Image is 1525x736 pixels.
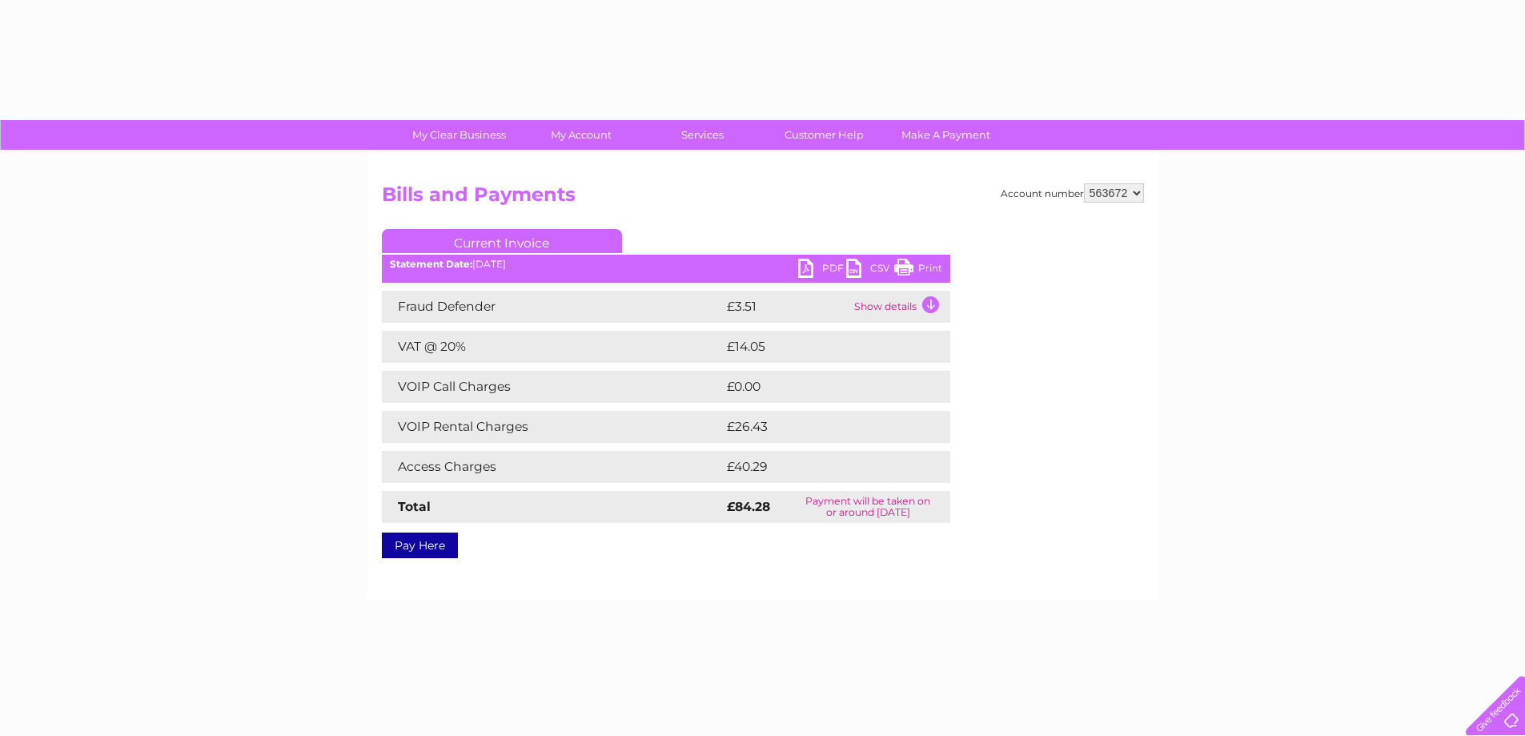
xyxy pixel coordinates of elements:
[398,499,431,514] strong: Total
[382,259,950,270] div: [DATE]
[382,411,723,443] td: VOIP Rental Charges
[382,451,723,483] td: Access Charges
[390,258,472,270] b: Statement Date:
[850,291,950,323] td: Show details
[723,411,918,443] td: £26.43
[723,331,917,363] td: £14.05
[636,120,769,150] a: Services
[798,259,846,282] a: PDF
[894,259,942,282] a: Print
[723,451,918,483] td: £40.29
[382,229,622,253] a: Current Invoice
[723,291,850,323] td: £3.51
[393,120,525,150] a: My Clear Business
[382,291,723,323] td: Fraud Defender
[723,371,913,403] td: £0.00
[515,120,647,150] a: My Account
[727,499,770,514] strong: £84.28
[786,491,950,523] td: Payment will be taken on or around [DATE]
[382,371,723,403] td: VOIP Call Charges
[880,120,1012,150] a: Make A Payment
[382,331,723,363] td: VAT @ 20%
[382,533,458,558] a: Pay Here
[846,259,894,282] a: CSV
[382,183,1144,214] h2: Bills and Payments
[758,120,890,150] a: Customer Help
[1001,183,1144,203] div: Account number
